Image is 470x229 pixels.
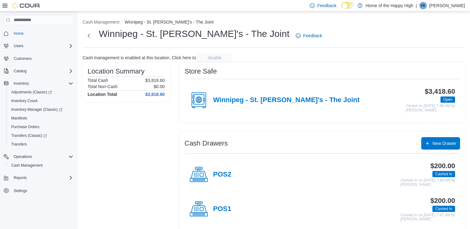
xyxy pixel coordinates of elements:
span: Home [14,31,24,36]
span: New Drawer [432,140,456,146]
a: Transfers (Classic) [9,132,49,139]
button: Inventory [1,79,76,88]
span: Home [11,29,73,37]
p: Home of the Happy High [366,2,413,9]
span: disable [208,55,221,61]
span: Reports [14,175,27,180]
p: $3,818.60 [145,78,165,83]
button: Reports [11,174,29,182]
nav: An example of EuiBreadcrumbs [83,19,465,26]
button: Catalog [11,67,29,75]
a: Inventory Manager (Classic) [9,106,65,113]
p: | [416,2,417,9]
button: Cash Management [83,20,119,25]
h4: $3,818.60 [145,92,165,97]
p: Closed on [DATE] 7:46 AM by [PERSON_NAME] [406,104,455,112]
button: Inventory [11,80,31,87]
span: Catalog [11,67,73,75]
button: Settings [1,186,76,195]
a: Inventory Count [9,97,40,105]
button: Users [1,42,76,50]
span: Feedback [303,33,322,39]
span: Adjustments (Classic) [9,88,73,96]
button: Next [83,29,95,42]
span: Users [14,43,23,48]
span: Cashed In [432,171,455,177]
span: Catalog [14,69,26,74]
nav: Complex example [4,26,73,211]
span: Transfers [11,142,27,147]
p: Cashed In on [DATE] 7:47 AM by [PERSON_NAME] [400,213,455,222]
h3: $200.00 [431,197,455,204]
span: Cash Management [11,163,43,168]
span: Inventory [11,80,73,87]
h3: $3,418.60 [425,88,455,95]
button: Inventory Count [6,97,76,105]
button: New Drawer [421,137,460,150]
span: Cashed In [435,171,452,177]
a: Inventory Manager (Classic) [6,105,76,114]
button: Home [1,29,76,38]
button: Winnipeg - St. [PERSON_NAME]'s - The Joint [125,20,213,25]
button: Reports [1,173,76,182]
a: Home [11,30,26,37]
p: Cashed In on [DATE] 7:48 AM by [PERSON_NAME] [400,178,455,187]
span: Operations [14,154,32,159]
span: Transfers (Classic) [11,133,47,138]
p: [PERSON_NAME] [429,2,465,9]
span: Users [11,42,73,50]
span: Cash Management [9,162,73,169]
span: Customers [11,55,73,62]
a: Manifests [9,115,30,122]
h6: Total Non-Cash [88,84,118,89]
span: Settings [14,188,27,193]
span: Cashed In [435,206,452,212]
a: Purchase Orders [9,123,42,131]
span: Reports [11,174,73,182]
p: $0.00 [154,84,165,89]
a: Adjustments (Classic) [9,88,54,96]
span: Manifests [11,116,27,121]
button: Manifests [6,114,76,123]
button: Operations [11,153,34,160]
h1: Winnipeg - St. [PERSON_NAME]'s - The Joint [99,28,290,40]
h3: $200.00 [431,162,455,170]
span: VK [421,2,426,9]
h4: Location Total [88,92,117,97]
span: Purchase Orders [11,124,39,129]
a: Customers [11,55,34,62]
a: Transfers (Classic) [6,131,76,140]
a: Cash Management [9,162,45,169]
input: Dark Mode [341,2,354,9]
span: Cashed In [432,206,455,212]
a: Settings [11,187,30,195]
a: Transfers [9,141,29,148]
span: Open [440,97,455,103]
button: Catalog [1,67,76,75]
p: Cash management is enabled at this location. Click here to [83,55,196,60]
button: Customers [1,54,76,63]
h3: Store Safe [185,68,217,75]
span: Adjustments (Classic) [11,90,52,95]
h3: Location Summary [88,68,144,75]
span: Transfers (Classic) [9,132,73,139]
h4: POS2 [213,171,231,179]
button: Purchase Orders [6,123,76,131]
div: Vivek Kumar [419,2,427,9]
span: Inventory Count [9,97,73,105]
span: Operations [11,153,73,160]
span: Feedback [317,2,336,9]
span: Inventory Manager (Classic) [11,107,62,112]
a: Feedback [293,29,325,42]
button: Transfers [6,140,76,149]
h4: POS1 [213,205,231,213]
span: Settings [11,186,73,194]
span: Purchase Orders [9,123,73,131]
img: Cova [12,2,40,9]
span: Inventory Manager (Classic) [9,106,73,113]
span: Customers [14,56,32,61]
h3: Cash Drawers [185,140,228,147]
button: Cash Management [6,161,76,170]
span: Inventory [14,81,29,86]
